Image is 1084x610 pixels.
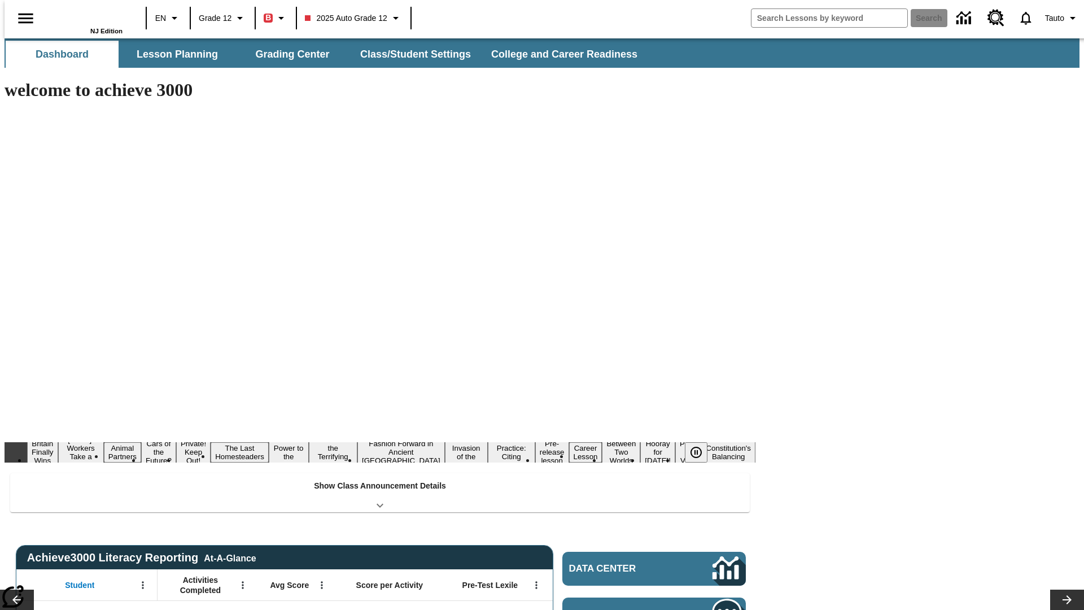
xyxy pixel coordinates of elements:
a: Data Center [562,552,746,586]
button: Grade: Grade 12, Select a grade [194,8,251,28]
span: Score per Activity [356,580,423,590]
button: Language: EN, Select a language [150,8,186,28]
button: Lesson carousel, Next [1050,590,1084,610]
span: NJ Edition [90,28,123,34]
button: Slide 5 Private! Keep Out! [176,438,211,467]
h1: welcome to achieve 3000 [5,80,755,101]
span: Student [65,580,94,590]
button: Slide 2 Labor Day: Workers Take a Stand [58,434,104,471]
button: Pause [685,442,707,463]
span: Grade 12 [199,12,231,24]
button: Slide 15 Hooray for Constitution Day! [640,438,675,467]
button: Class/Student Settings [351,41,480,68]
button: Slide 10 The Invasion of the Free CD [445,434,488,471]
button: Slide 11 Mixed Practice: Citing Evidence [488,434,535,471]
button: Lesson Planning [121,41,234,68]
span: 2025 Auto Grade 12 [305,12,387,24]
span: EN [155,12,166,24]
a: Resource Center, Will open in new tab [981,3,1011,33]
span: Tauto [1045,12,1064,24]
span: Activities Completed [163,575,238,595]
button: Slide 8 Attack of the Terrifying Tomatoes [309,434,357,471]
button: Slide 13 Career Lesson [569,442,602,463]
button: Slide 12 Pre-release lesson [535,438,569,467]
button: Slide 1 Britain Finally Wins [27,438,58,467]
button: Profile/Settings [1041,8,1084,28]
button: Slide 6 The Last Homesteaders [211,442,269,463]
button: Open side menu [9,2,42,35]
span: B [265,11,271,25]
span: Pre-Test Lexile [462,580,518,590]
button: Open Menu [234,577,251,594]
button: Slide 7 Solar Power to the People [269,434,309,471]
span: Data Center [569,563,675,574]
input: search field [751,9,907,27]
div: Home [49,4,123,34]
button: Open Menu [313,577,330,594]
button: Open Menu [134,577,151,594]
button: Slide 16 Point of View [675,438,701,467]
div: At-A-Glance [204,551,256,564]
a: Data Center [950,3,981,34]
a: Notifications [1011,3,1041,33]
button: Grading Center [236,41,349,68]
div: SubNavbar [5,38,1079,68]
button: Open Menu [528,577,545,594]
button: College and Career Readiness [482,41,646,68]
div: SubNavbar [5,41,648,68]
div: Show Class Announcement Details [10,473,750,512]
button: Slide 3 Animal Partners [104,442,141,463]
button: Slide 4 Cars of the Future? [141,438,176,467]
button: Slide 17 The Constitution's Balancing Act [701,434,755,471]
button: Class: 2025 Auto Grade 12, Select your class [300,8,406,28]
p: Show Class Announcement Details [314,480,446,492]
span: Avg Score [270,580,309,590]
button: Dashboard [6,41,119,68]
button: Boost Class color is red. Change class color [259,8,292,28]
div: Pause [685,442,719,463]
a: Home [49,5,123,28]
button: Slide 14 Between Two Worlds [602,438,640,467]
button: Slide 9 Fashion Forward in Ancient Rome [357,438,445,467]
span: Achieve3000 Literacy Reporting [27,551,256,564]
